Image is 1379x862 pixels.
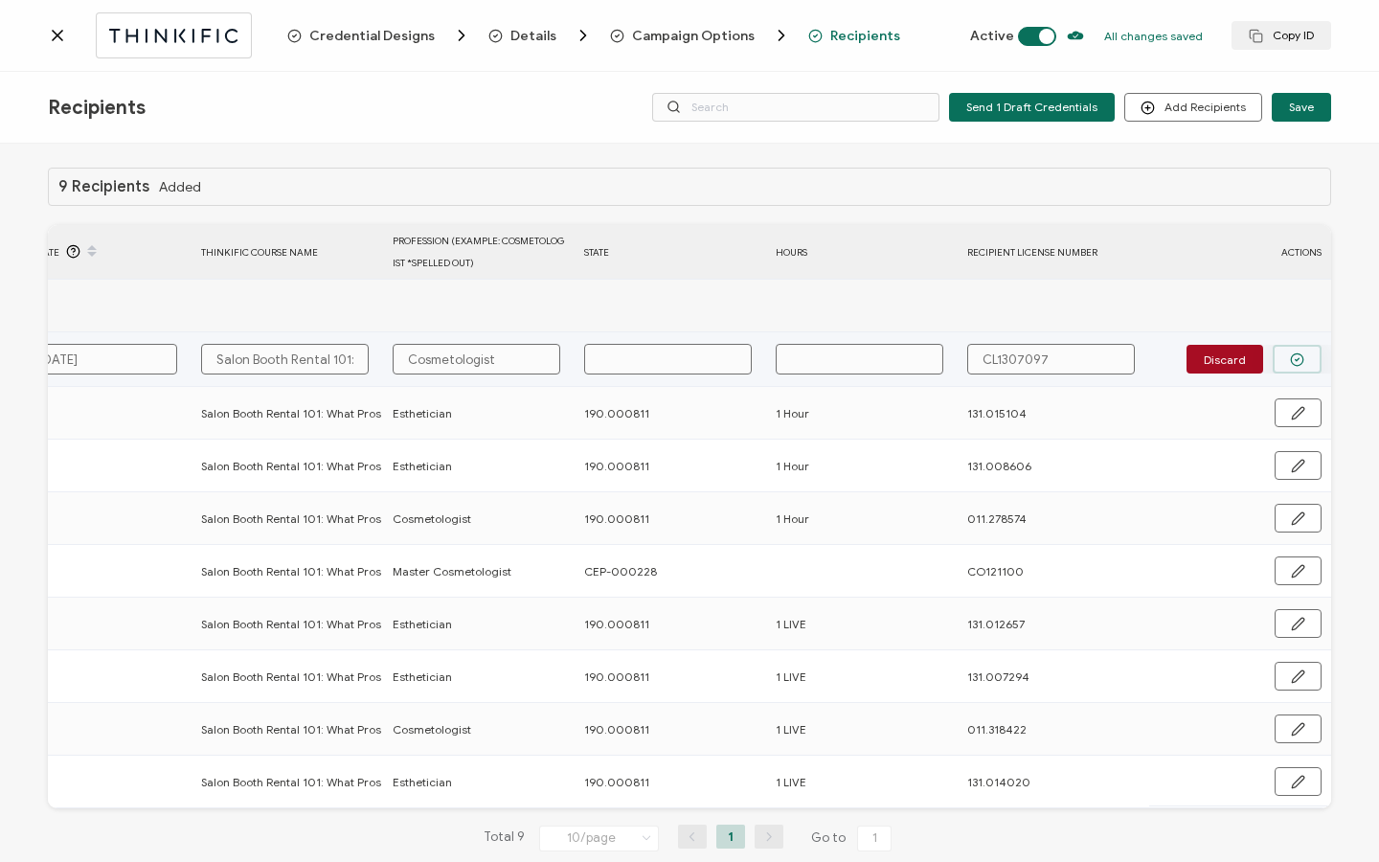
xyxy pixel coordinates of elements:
[287,26,471,45] span: Credential Designs
[1272,93,1331,122] button: Save
[201,455,459,477] span: Salon Booth Rental 101: What Pros Need to Know
[201,771,459,793] span: Salon Booth Rental 101: What Pros Need to Know
[510,29,556,43] span: Details
[766,241,958,263] div: Hours
[1149,241,1331,263] div: ACTIONS
[811,825,895,851] span: Go to
[776,718,806,740] span: 1 LIVE
[201,613,459,635] span: Salon Booth Rental 101: What Pros Need to Know
[584,402,649,424] span: 190.000811
[967,402,1027,424] span: 131.015104
[192,241,383,263] div: Thinkific Course Name
[393,771,452,793] span: Esthetician
[48,96,146,120] span: Recipients
[159,180,201,194] span: Added
[776,771,806,793] span: 1 LIVE
[584,771,649,793] span: 190.000811
[776,402,809,424] span: 1 Hour
[967,771,1030,793] span: 131.014020
[584,455,649,477] span: 190.000811
[201,508,459,530] span: Salon Booth Rental 101: What Pros Need to Know
[393,613,452,635] span: Esthetician
[632,29,755,43] span: Campaign Options
[967,560,1024,582] span: CO121100
[201,560,459,582] span: Salon Booth Rental 101: What Pros Need to Know
[106,24,241,48] img: thinkific.svg
[383,230,575,274] div: Profession (Example: cosmetologist *spelled out)
[488,26,593,45] span: Details
[1187,345,1263,374] button: Discard
[584,666,649,688] span: 190.000811
[1124,93,1262,122] button: Add Recipients
[309,29,435,43] span: Credential Designs
[958,241,1149,263] div: recipient license number
[967,666,1029,688] span: 131.007294
[393,560,511,582] span: Master Cosmetologist
[949,93,1115,122] button: Send 1 Draft Credentials
[966,102,1097,113] span: Send 1 Draft Credentials
[1104,29,1203,43] p: All changes saved
[584,508,649,530] span: 190.000811
[584,613,649,635] span: 190.000811
[967,455,1031,477] span: 131.008606
[716,825,745,849] li: 1
[393,666,452,688] span: Esthetician
[776,455,809,477] span: 1 Hour
[201,718,459,740] span: Salon Booth Rental 101: What Pros Need to Know
[201,402,459,424] span: Salon Booth Rental 101: What Pros Need to Know
[967,613,1025,635] span: 131.012657
[584,718,649,740] span: 190.000811
[584,560,657,582] span: CEP-000228
[393,718,471,740] span: Cosmetologist
[1249,29,1314,43] span: Copy ID
[776,666,806,688] span: 1 LIVE
[393,508,471,530] span: Cosmetologist
[610,26,791,45] span: Campaign Options
[1289,102,1314,113] span: Save
[830,29,900,43] span: Recipients
[652,93,939,122] input: Search
[1283,770,1379,862] iframe: Chat Widget
[201,666,459,688] span: Salon Booth Rental 101: What Pros Need to Know
[575,241,766,263] div: State
[393,402,452,424] span: Esthetician
[1232,21,1331,50] button: Copy ID
[776,613,806,635] span: 1 LIVE
[967,508,1027,530] span: 011.278574
[970,28,1014,44] span: Active
[484,825,525,851] span: Total 9
[967,718,1027,740] span: 011.318422
[58,178,149,195] h1: 9 Recipients
[539,826,659,851] input: Select
[776,508,809,530] span: 1 Hour
[808,29,900,43] span: Recipients
[287,26,900,45] div: Breadcrumb
[393,455,452,477] span: Esthetician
